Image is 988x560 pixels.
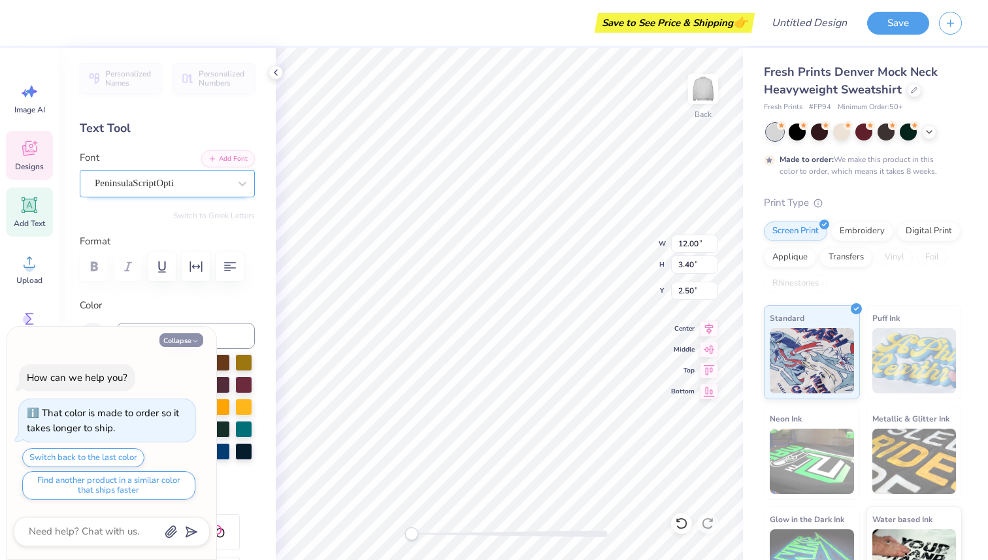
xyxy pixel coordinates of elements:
span: Personalized Numbers [199,69,247,88]
button: Personalized Numbers [173,63,255,93]
div: Applique [764,248,816,267]
div: Text Tool [80,120,255,137]
img: Puff Ink [872,328,957,393]
span: 👉 [733,14,748,30]
span: Water based Ink [872,512,932,526]
button: Add Font [201,150,255,167]
div: Transfers [820,248,872,267]
div: Rhinestones [764,274,827,293]
img: Neon Ink [770,429,854,494]
button: Switch to Greek Letters [173,210,255,221]
span: Designs [15,161,44,172]
span: Standard [770,311,804,325]
div: How can we help you? [27,371,127,384]
strong: Made to order: [780,154,834,165]
span: Puff Ink [872,311,900,325]
span: Metallic & Glitter Ink [872,412,949,425]
span: # FP94 [809,102,831,113]
span: Bottom [671,386,695,397]
div: Vinyl [876,248,913,267]
span: Fresh Prints [764,102,802,113]
img: Back [690,76,716,102]
span: Fresh Prints Denver Mock Neck Heavyweight Sweatshirt [764,64,938,97]
div: Embroidery [831,222,893,241]
img: Standard [770,328,854,393]
span: Image AI [14,105,45,115]
span: Upload [16,275,42,286]
label: Font [80,150,99,165]
button: Personalized Names [80,63,161,93]
div: That color is made to order so it takes longer to ship. [27,406,179,435]
button: Collapse [159,333,203,347]
label: Format [80,234,255,249]
span: Top [671,365,695,376]
span: Center [671,323,695,334]
div: Screen Print [764,222,827,241]
div: Accessibility label [405,527,418,540]
div: We make this product in this color to order, which means it takes 8 weeks. [780,154,940,177]
div: Print Type [764,195,962,210]
span: Minimum Order: 50 + [838,102,903,113]
div: Foil [917,248,947,267]
label: Color [80,298,255,313]
span: Personalized Names [105,69,154,88]
button: Find another product in a similar color that ships faster [22,471,195,500]
input: Untitled Design [761,10,857,36]
span: Add Text [14,218,45,229]
span: Middle [671,344,695,355]
div: Digital Print [897,222,961,241]
div: Save to See Price & Shipping [598,13,751,33]
span: Glow in the Dark Ink [770,512,844,526]
button: Switch back to the last color [22,448,144,467]
button: Save [867,12,929,35]
div: Back [695,108,712,120]
img: Metallic & Glitter Ink [872,429,957,494]
input: e.g. 7428 c [116,323,255,349]
span: Neon Ink [770,412,802,425]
